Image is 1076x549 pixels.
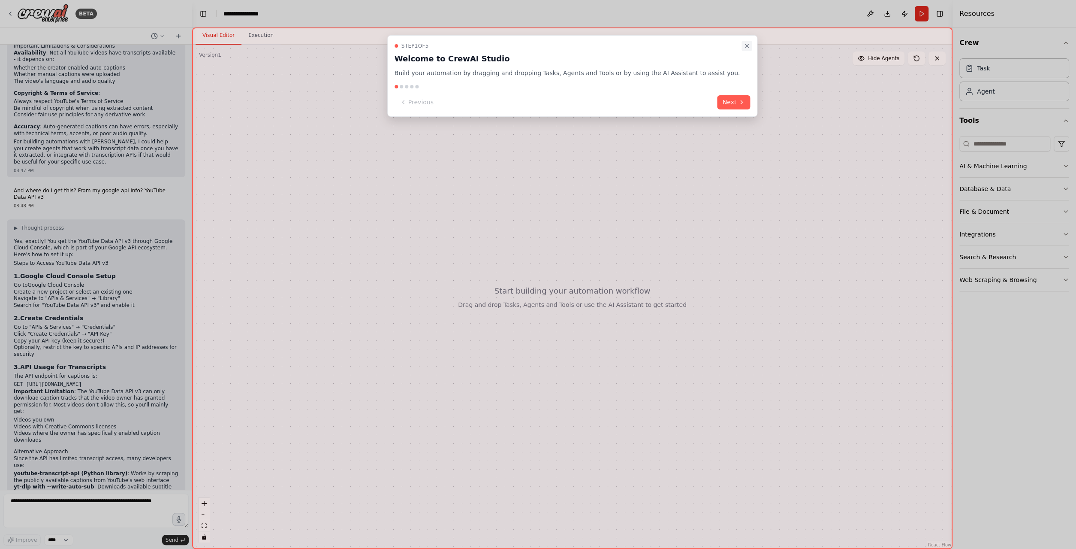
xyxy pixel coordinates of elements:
[395,68,740,78] p: Build your automation by dragging and dropping Tasks, Agents and Tools or by using the AI Assista...
[395,53,740,65] h3: Welcome to CrewAI Studio
[395,95,439,109] button: Previous
[741,41,752,51] button: Close walkthrough
[401,42,429,49] span: Step 1 of 5
[197,8,209,20] button: Hide left sidebar
[717,95,750,109] button: Next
